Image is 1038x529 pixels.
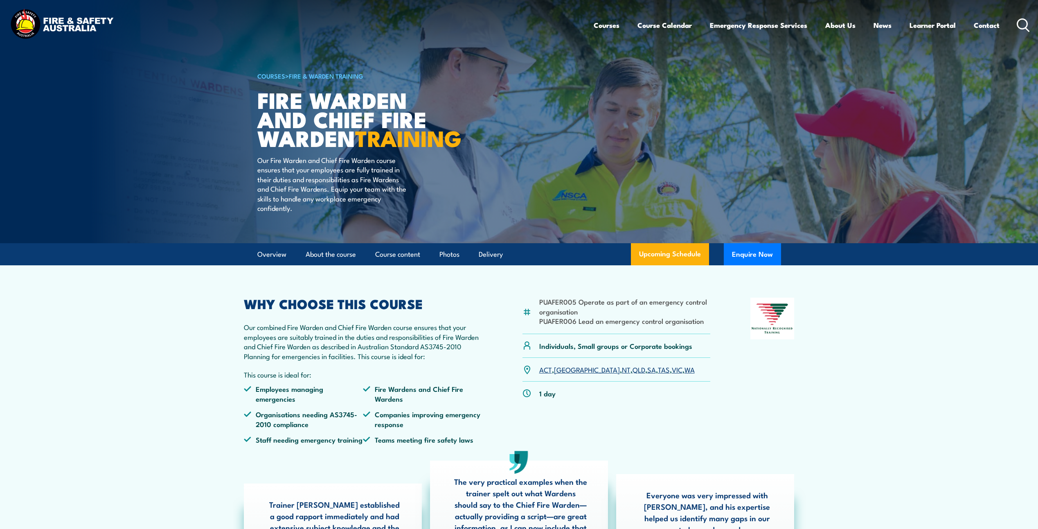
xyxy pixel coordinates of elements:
a: Emergency Response Services [710,14,807,36]
li: Companies improving emergency response [363,409,482,429]
li: PUAFER006 Lead an emergency control organisation [539,316,711,326]
a: Photos [439,244,459,265]
a: Delivery [479,244,503,265]
strong: TRAINING [355,120,462,154]
a: WA [684,364,695,374]
li: Staff needing emergency training [244,435,363,444]
p: , , , , , , , [539,365,695,374]
a: Contact [974,14,1000,36]
a: QLD [633,364,645,374]
a: Overview [257,244,286,265]
a: Upcoming Schedule [631,243,709,265]
li: Employees managing emergencies [244,384,363,403]
p: This course is ideal for: [244,370,483,379]
img: Nationally Recognised Training logo. [750,298,795,339]
a: Fire & Warden Training [289,71,363,80]
a: Course Calendar [637,14,692,36]
li: Organisations needing AS3745-2010 compliance [244,409,363,429]
a: Course content [375,244,420,265]
li: Fire Wardens and Chief Fire Wardens [363,384,482,403]
a: TAS [658,364,670,374]
a: VIC [672,364,682,374]
p: 1 day [539,389,556,398]
a: NT [622,364,630,374]
a: About the course [306,244,356,265]
a: SA [647,364,656,374]
a: Courses [594,14,619,36]
a: News [874,14,892,36]
p: Our combined Fire Warden and Chief Fire Warden course ensures that your employees are suitably tr... [244,322,483,361]
h1: Fire Warden and Chief Fire Warden [257,90,459,147]
a: About Us [825,14,856,36]
h2: WHY CHOOSE THIS COURSE [244,298,483,309]
li: PUAFER005 Operate as part of an emergency control organisation [539,297,711,316]
a: [GEOGRAPHIC_DATA] [554,364,620,374]
h6: > [257,71,459,81]
a: COURSES [257,71,285,80]
p: Individuals, Small groups or Corporate bookings [539,341,692,350]
a: Learner Portal [910,14,956,36]
a: ACT [539,364,552,374]
p: Our Fire Warden and Chief Fire Warden course ensures that your employees are fully trained in the... [257,155,407,213]
li: Teams meeting fire safety laws [363,435,482,444]
button: Enquire Now [724,243,781,265]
